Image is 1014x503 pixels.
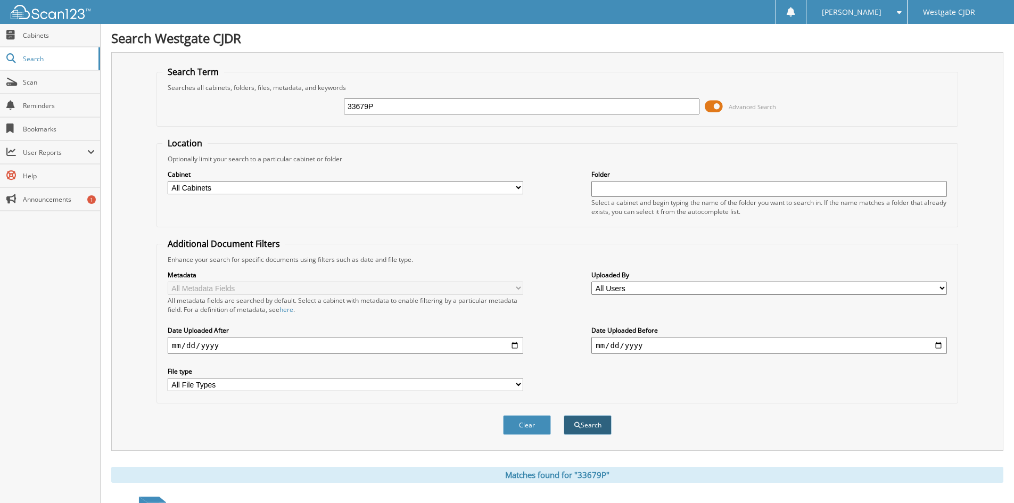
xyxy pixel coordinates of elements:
[591,326,947,335] label: Date Uploaded Before
[87,195,96,204] div: 1
[591,337,947,354] input: end
[162,255,952,264] div: Enhance your search for specific documents using filters such as date and file type.
[111,29,1003,47] h1: Search Westgate CJDR
[168,296,523,314] div: All metadata fields are searched by default. Select a cabinet with metadata to enable filtering b...
[168,337,523,354] input: start
[923,9,975,15] span: Westgate CJDR
[23,125,95,134] span: Bookmarks
[23,195,95,204] span: Announcements
[111,467,1003,483] div: Matches found for "33679P"
[11,5,90,19] img: scan123-logo-white.svg
[23,101,95,110] span: Reminders
[162,137,208,149] legend: Location
[591,198,947,216] div: Select a cabinet and begin typing the name of the folder you want to search in. If the name match...
[168,170,523,179] label: Cabinet
[168,367,523,376] label: File type
[822,9,881,15] span: [PERSON_NAME]
[23,78,95,87] span: Scan
[23,54,93,63] span: Search
[168,326,523,335] label: Date Uploaded After
[503,415,551,435] button: Clear
[279,305,293,314] a: here
[162,83,952,92] div: Searches all cabinets, folders, files, metadata, and keywords
[23,148,87,157] span: User Reports
[162,66,224,78] legend: Search Term
[168,270,523,279] label: Metadata
[23,171,95,180] span: Help
[564,415,612,435] button: Search
[162,238,285,250] legend: Additional Document Filters
[591,170,947,179] label: Folder
[23,31,95,40] span: Cabinets
[729,103,776,111] span: Advanced Search
[162,154,952,163] div: Optionally limit your search to a particular cabinet or folder
[591,270,947,279] label: Uploaded By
